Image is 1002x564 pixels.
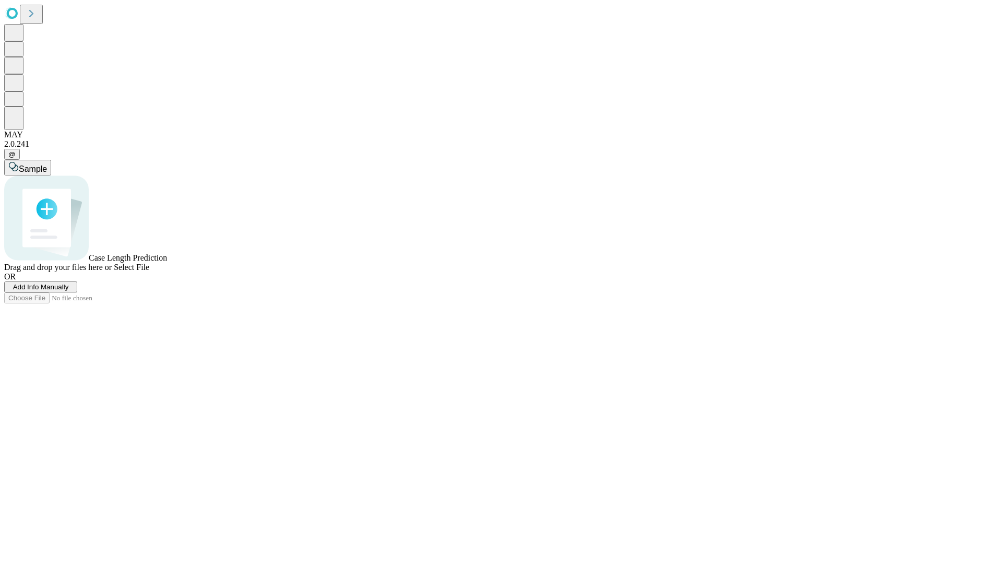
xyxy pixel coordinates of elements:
span: Drag and drop your files here or [4,263,112,272]
span: Add Info Manually [13,283,69,291]
div: 2.0.241 [4,139,998,149]
span: OR [4,272,16,281]
button: Add Info Manually [4,281,77,292]
span: Case Length Prediction [89,253,167,262]
span: Sample [19,164,47,173]
span: Select File [114,263,149,272]
span: @ [8,150,16,158]
button: Sample [4,160,51,175]
div: MAY [4,130,998,139]
button: @ [4,149,20,160]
